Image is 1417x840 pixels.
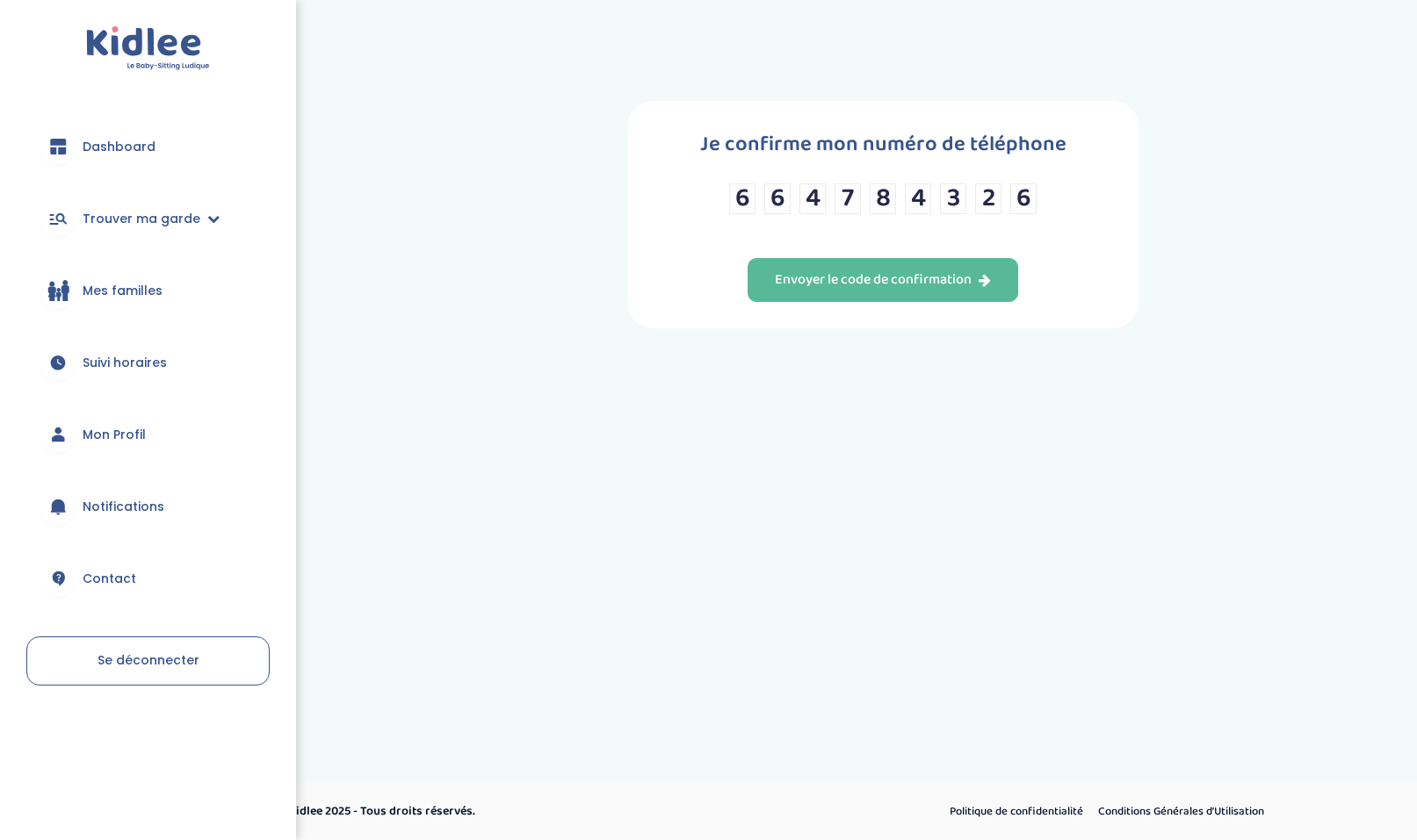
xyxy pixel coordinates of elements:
span: Mes familles [83,282,163,300]
span: Se déconnecter [98,651,199,669]
a: Mes familles [26,259,270,322]
img: logo.svg [86,26,210,71]
div: Envoyer le code de confirmation [775,270,991,291]
span: Suivi horaires [83,354,167,372]
span: Contact [83,570,136,588]
span: Notifications [83,498,164,516]
button: Envoyer le code de confirmation [748,258,1018,302]
a: Contact [26,547,270,610]
a: Dashboard [26,115,270,178]
p: © Kidlee 2025 - Tous droits réservés. [278,802,784,821]
span: Mon Profil [83,426,146,444]
a: Se déconnecter [26,636,270,686]
h1: Je confirme mon numéro de téléphone [700,127,1066,162]
a: Politique de confidentialité [943,801,1089,823]
a: Suivi horaires [26,331,270,394]
a: Conditions Générales d’Utilisation [1092,801,1270,823]
a: Mon Profil [26,403,270,466]
span: Trouver ma garde [83,210,200,228]
a: Notifications [26,475,270,538]
span: Dashboard [83,138,155,156]
a: Trouver ma garde [26,187,270,250]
